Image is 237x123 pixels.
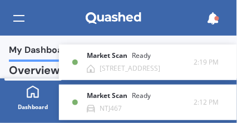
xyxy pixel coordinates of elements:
[100,65,160,72] div: [STREET_ADDRESS]
[9,45,72,60] span: My Dashboard
[18,101,48,112] div: Dashboard
[9,65,60,76] div: Overview
[87,52,132,60] b: Market Scan
[132,52,151,60] div: Ready
[132,92,151,100] div: Ready
[87,92,132,100] b: Market Scan
[4,78,62,119] a: Dashboard
[194,97,219,108] span: 2:12 PM
[100,105,122,112] div: NTJ467
[194,57,219,68] span: 2:19 PM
